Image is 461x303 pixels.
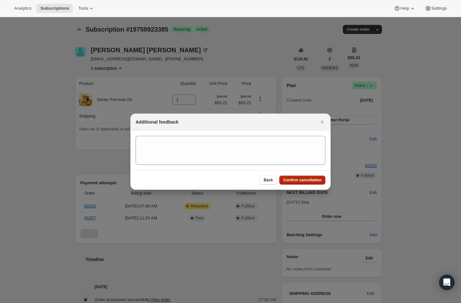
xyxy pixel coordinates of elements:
button: Confirm cancellation [279,176,325,185]
button: Subscriptions [36,4,73,13]
span: Subscriptions [40,6,69,11]
h2: Additional feedback [136,119,179,125]
button: Close [318,117,327,126]
span: Tools [78,6,88,11]
button: Help [390,4,419,13]
span: Help [400,6,409,11]
button: Back [260,176,277,185]
span: Back [264,177,273,183]
span: Confirm cancellation [283,177,322,183]
span: Settings [431,6,447,11]
button: Analytics [10,4,35,13]
div: Open Intercom Messenger [439,275,455,290]
span: Analytics [14,6,31,11]
button: Settings [421,4,451,13]
button: Tools [74,4,98,13]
